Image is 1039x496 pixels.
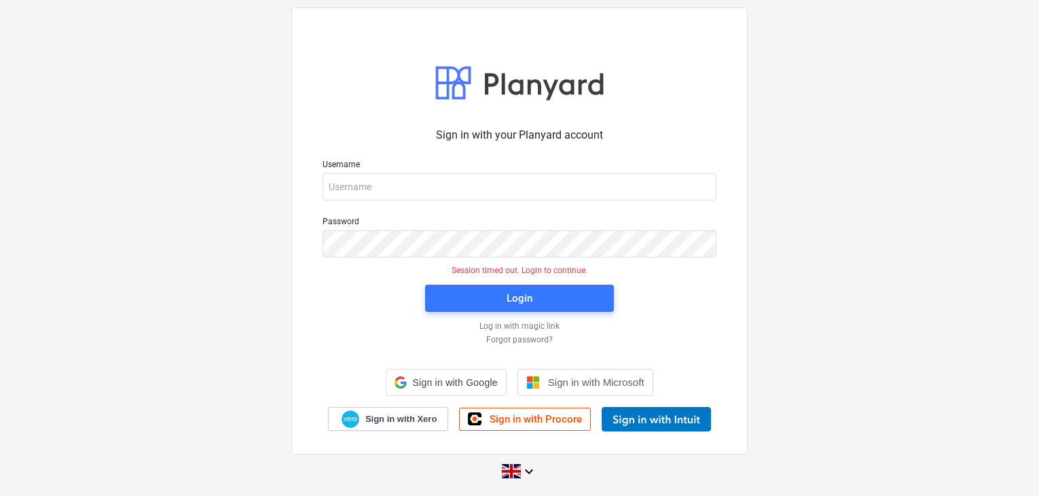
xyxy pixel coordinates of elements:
p: Session timed out. Login to continue. [314,266,725,277]
div: Sign in with Google [386,369,506,396]
img: Xero logo [342,410,359,429]
span: Sign in with Xero [365,413,437,425]
i: keyboard_arrow_down [521,463,537,480]
input: Username [323,173,716,200]
p: Sign in with your Planyard account [323,127,716,143]
a: Forgot password? [316,335,723,346]
img: Microsoft logo [526,376,540,389]
span: Sign in with Microsoft [548,376,644,388]
button: Login [425,285,614,312]
span: Sign in with Procore [490,413,582,425]
p: Password [323,217,716,230]
div: Login [507,289,532,307]
span: Sign in with Google [412,377,497,388]
a: Log in with magic link [316,321,723,332]
p: Username [323,160,716,173]
a: Sign in with Procore [459,408,591,431]
a: Sign in with Xero [328,407,449,431]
